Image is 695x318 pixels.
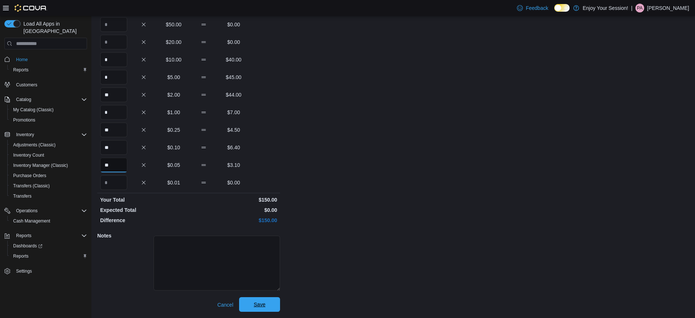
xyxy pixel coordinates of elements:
[13,193,31,199] span: Transfers
[10,161,87,170] span: Inventory Manager (Classic)
[100,175,127,190] input: Quantity
[160,126,187,134] p: $0.25
[514,1,551,15] a: Feedback
[7,241,90,251] a: Dashboards
[631,4,632,12] p: |
[13,253,29,259] span: Reports
[1,206,90,216] button: Operations
[13,95,34,104] button: Catalog
[7,115,90,125] button: Promotions
[160,21,187,28] p: $50.00
[15,4,47,12] img: Cova
[220,91,247,98] p: $44.00
[10,217,87,225] span: Cash Management
[16,268,32,274] span: Settings
[97,228,152,243] h5: Notes
[13,130,87,139] span: Inventory
[1,94,90,105] button: Catalog
[7,105,90,115] button: My Catalog (Classic)
[1,266,90,276] button: Settings
[160,179,187,186] p: $0.01
[13,183,50,189] span: Transfers (Classic)
[190,206,277,214] p: $0.00
[160,91,187,98] p: $2.00
[10,252,87,261] span: Reports
[16,208,38,214] span: Operations
[16,233,31,239] span: Reports
[254,301,265,308] span: Save
[13,142,56,148] span: Adjustments (Classic)
[190,217,277,224] p: $150.00
[1,130,90,140] button: Inventory
[160,109,187,116] p: $1.00
[10,252,31,261] a: Reports
[160,74,187,81] p: $5.00
[220,74,247,81] p: $45.00
[13,55,87,64] span: Home
[220,179,247,186] p: $0.00
[160,56,187,63] p: $10.00
[13,243,42,249] span: Dashboards
[647,4,689,12] p: [PERSON_NAME]
[160,38,187,46] p: $20.00
[13,218,50,224] span: Cash Management
[100,196,187,203] p: Your Total
[7,191,90,201] button: Transfers
[10,171,87,180] span: Purchase Orders
[100,35,127,49] input: Quantity
[13,107,54,113] span: My Catalog (Classic)
[10,141,58,149] a: Adjustments (Classic)
[220,38,247,46] p: $0.00
[7,171,90,181] button: Purchase Orders
[10,66,31,74] a: Reports
[554,4,570,12] input: Dark Mode
[16,82,37,88] span: Customers
[10,151,47,160] a: Inventory Count
[10,105,57,114] a: My Catalog (Classic)
[13,231,87,240] span: Reports
[160,144,187,151] p: $0.10
[220,161,247,169] p: $3.10
[10,151,87,160] span: Inventory Count
[10,105,87,114] span: My Catalog (Classic)
[100,217,187,224] p: Difference
[217,301,233,308] span: Cancel
[220,126,247,134] p: $4.50
[10,217,53,225] a: Cash Management
[10,116,87,124] span: Promotions
[100,17,127,32] input: Quantity
[190,196,277,203] p: $150.00
[7,216,90,226] button: Cash Management
[526,4,548,12] span: Feedback
[100,52,127,67] input: Quantity
[13,81,40,89] a: Customers
[7,251,90,261] button: Reports
[7,181,90,191] button: Transfers (Classic)
[10,242,45,250] a: Dashboards
[10,161,71,170] a: Inventory Manager (Classic)
[635,4,644,12] div: Patrick Atueyi
[220,56,247,63] p: $40.00
[7,65,90,75] button: Reports
[1,79,90,90] button: Customers
[13,117,35,123] span: Promotions
[100,206,187,214] p: Expected Total
[239,297,280,312] button: Save
[16,132,34,138] span: Inventory
[10,141,87,149] span: Adjustments (Classic)
[13,266,87,276] span: Settings
[13,55,31,64] a: Home
[10,182,53,190] a: Transfers (Classic)
[13,206,87,215] span: Operations
[13,130,37,139] button: Inventory
[13,206,41,215] button: Operations
[20,20,87,35] span: Load All Apps in [GEOGRAPHIC_DATA]
[10,242,87,250] span: Dashboards
[220,144,247,151] p: $6.40
[13,231,34,240] button: Reports
[10,182,87,190] span: Transfers (Classic)
[13,173,46,179] span: Purchase Orders
[7,160,90,171] button: Inventory Manager (Classic)
[100,70,127,85] input: Quantity
[13,67,29,73] span: Reports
